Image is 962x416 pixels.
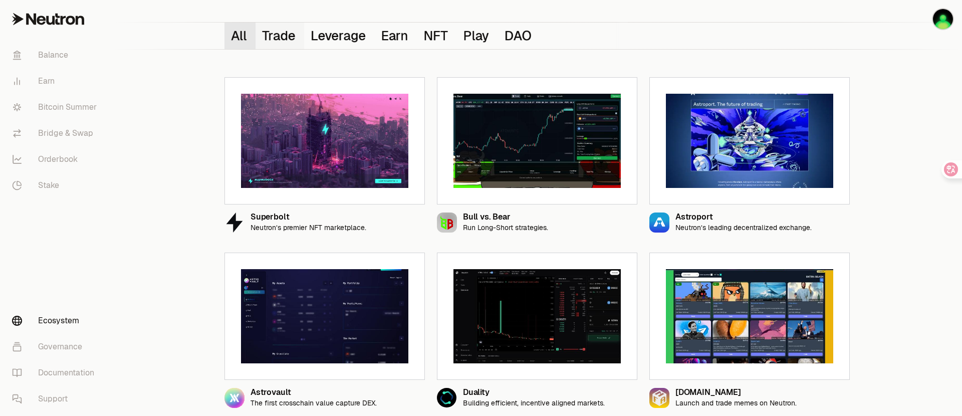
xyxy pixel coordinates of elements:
div: [DOMAIN_NAME] [675,388,797,397]
img: NFA.zone preview image [666,269,833,363]
p: Launch and trade memes on Neutron. [675,399,797,407]
a: Balance [4,42,108,68]
p: Neutron’s leading decentralized exchange. [675,224,812,232]
a: Support [4,386,108,412]
div: Duality [463,388,605,397]
p: The first crosschain value capture DEX. [251,399,377,407]
img: forwardxu1 [933,9,953,29]
div: 6 [296,39,297,40]
img: Bull vs. Bear preview image [453,94,621,188]
a: Documentation [4,360,108,386]
button: All [224,23,256,49]
img: Astroport preview image [666,94,833,188]
div: Astrovault [251,388,377,397]
a: Orderbook [4,146,108,172]
a: Earn [4,68,108,94]
img: Duality preview image [453,269,621,363]
img: Astrovault preview image [241,269,408,363]
button: Trade [256,23,304,49]
div: Astroport [675,213,812,222]
p: Building efficient, incentive aligned markets. [463,399,605,407]
a: Governance [4,334,108,360]
button: DAO [498,23,541,49]
div: Bull vs. Bear [463,213,548,222]
button: NFT [417,23,457,49]
a: Bridge & Swap [4,120,108,146]
div: 11 [409,39,410,40]
p: Neutron’s premier NFT marketplace. [251,224,366,232]
a: Ecosystem [4,308,108,334]
button: Earn [374,23,417,49]
div: 4 [490,39,491,40]
div: Superbolt [251,213,366,222]
p: Run Long-Short strategies. [463,224,548,232]
a: Bitcoin Summer [4,94,108,120]
button: Play [456,23,498,49]
div: 1 [449,39,449,40]
a: Stake [4,172,108,198]
button: Leverage [304,23,374,49]
img: Superbolt preview image [241,94,408,188]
